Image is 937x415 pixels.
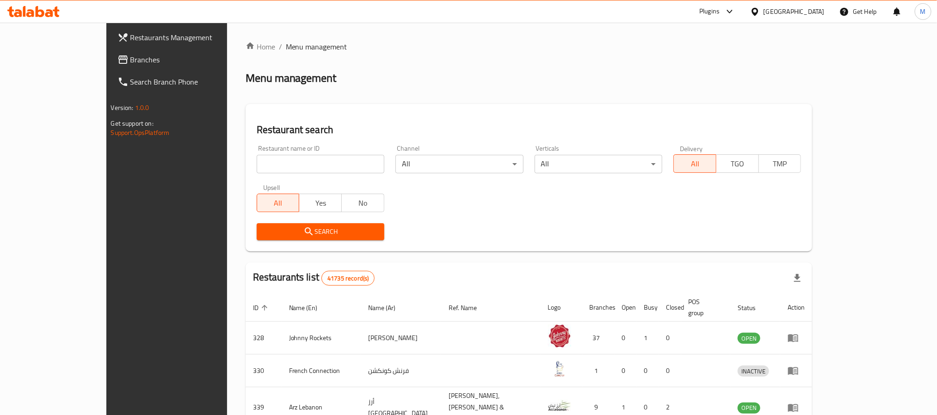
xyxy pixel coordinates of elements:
[361,354,441,387] td: فرنش كونكشن
[135,102,149,114] span: 1.0.0
[615,322,637,354] td: 0
[246,354,282,387] td: 330
[758,154,801,173] button: TMP
[659,293,681,322] th: Closed
[582,322,615,354] td: 37
[111,117,154,129] span: Get support on:
[286,41,347,52] span: Menu management
[678,157,713,171] span: All
[689,296,720,318] span: POS group
[110,71,263,93] a: Search Branch Phone
[130,76,255,87] span: Search Branch Phone
[257,223,384,240] button: Search
[541,293,582,322] th: Logo
[395,155,523,173] div: All
[246,71,337,85] h2: Menu management
[659,322,681,354] td: 0
[345,196,381,210] span: No
[738,333,760,344] span: OPEN
[680,145,703,152] label: Delivery
[246,41,813,52] nav: breadcrumb
[322,274,374,283] span: 41735 record(s)
[368,302,407,313] span: Name (Ar)
[548,324,571,348] img: Johnny Rockets
[786,267,808,289] div: Export file
[257,194,300,212] button: All
[246,322,282,354] td: 328
[279,41,282,52] li: /
[738,366,769,377] span: INACTIVE
[449,302,489,313] span: Ref. Name
[253,270,375,286] h2: Restaurants list
[282,322,361,354] td: Johnny Rockets
[261,196,296,210] span: All
[738,403,760,414] div: OPEN
[341,194,384,212] button: No
[257,155,384,173] input: Search for restaurant name or ID..
[780,293,812,322] th: Action
[738,403,760,413] span: OPEN
[637,354,659,387] td: 0
[659,354,681,387] td: 0
[282,354,361,387] td: French Connection
[130,32,255,43] span: Restaurants Management
[303,196,338,210] span: Yes
[548,357,571,380] img: French Connection
[720,157,755,171] span: TGO
[764,6,825,17] div: [GEOGRAPHIC_DATA]
[699,6,720,17] div: Plugins
[763,157,798,171] span: TMP
[299,194,342,212] button: Yes
[673,154,716,173] button: All
[111,102,134,114] span: Version:
[582,354,615,387] td: 1
[321,271,375,286] div: Total records count
[637,322,659,354] td: 1
[788,365,805,376] div: Menu
[110,49,263,71] a: Branches
[111,127,170,139] a: Support.OpsPlatform
[263,184,280,191] label: Upsell
[615,354,637,387] td: 0
[535,155,662,173] div: All
[361,322,441,354] td: [PERSON_NAME]
[130,54,255,65] span: Branches
[788,402,805,413] div: Menu
[716,154,759,173] button: TGO
[615,293,637,322] th: Open
[289,302,330,313] span: Name (En)
[738,302,768,313] span: Status
[257,123,801,137] h2: Restaurant search
[110,26,263,49] a: Restaurants Management
[637,293,659,322] th: Busy
[920,6,926,17] span: M
[253,302,271,313] span: ID
[788,332,805,343] div: Menu
[582,293,615,322] th: Branches
[264,226,377,238] span: Search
